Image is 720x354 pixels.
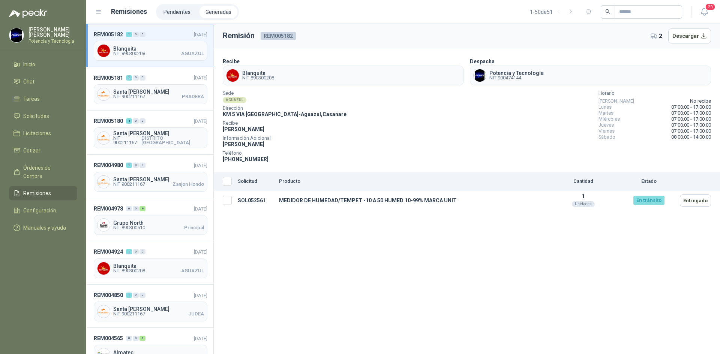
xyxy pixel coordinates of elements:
[23,189,51,197] span: Remisiones
[139,206,145,211] div: 8
[223,141,264,147] span: [PERSON_NAME]
[126,75,132,81] div: 1
[9,161,77,183] a: Órdenes de Compra
[86,111,213,155] a: REM005180400[DATE] Company LogoSanta [PERSON_NAME]NIT 900211167DISTRITO [GEOGRAPHIC_DATA]
[474,69,486,82] img: Company Logo
[97,219,110,231] img: Company Logo
[671,122,711,128] span: 07:00:00 - 17:00:00
[605,9,610,14] span: search
[86,24,213,67] a: REM005182100[DATE] Company LogoBlanquitaNIT 890300208AGUAZUL
[133,32,139,37] div: 0
[621,172,677,191] th: Estado
[223,30,255,42] h3: Remisión
[139,336,145,341] div: 1
[23,78,34,86] span: Chat
[133,293,139,298] div: 0
[680,194,711,207] button: Entregado
[181,51,204,56] span: AGUAZUL
[189,312,204,316] span: JUDEA
[194,163,207,168] span: [DATE]
[94,30,123,39] span: REM005182
[97,305,110,318] img: Company Logo
[133,163,139,168] div: 0
[598,91,711,95] span: Horario
[139,118,145,124] div: 0
[223,126,264,132] span: [PERSON_NAME]
[113,269,145,273] span: NIT 890300208
[97,132,110,144] img: Company Logo
[97,176,110,188] img: Company Logo
[489,70,544,76] span: Potencia y Tecnología
[133,249,139,254] div: 0
[633,196,664,205] div: En tránsito
[157,6,196,18] a: Pendientes
[598,128,615,134] span: Viernes
[113,226,145,230] span: NIT 890300510
[23,60,35,69] span: Inicio
[223,106,346,110] span: Dirección
[113,177,204,182] span: Santa [PERSON_NAME]
[133,75,139,81] div: 0
[9,28,24,42] img: Company Logo
[141,136,204,145] span: DISTRITO [GEOGRAPHIC_DATA]
[113,94,145,99] span: NIT 900211167
[242,76,274,80] span: NIT 890300208
[194,32,207,37] span: [DATE]
[194,336,207,341] span: [DATE]
[223,97,246,103] div: AGUAZUL
[9,75,77,89] a: Chat
[133,118,139,124] div: 0
[671,104,711,110] span: 07:00:00 - 17:00:00
[86,241,213,284] a: REM004924100[DATE] Company LogoBlanquitaNIT 890300208AGUAZUL
[97,88,110,100] img: Company Logo
[97,262,110,275] img: Company Logo
[276,191,546,210] td: MEDIDOR DE HUMEDAD/TEMPET -10 A 50 HUMED 10-99% MARCA UNIT
[697,5,711,19] button: 20
[139,32,145,37] div: 0
[199,6,237,18] a: Generadas
[113,306,204,312] span: Santa [PERSON_NAME]
[86,67,213,110] a: REM005181100[DATE] Company LogoSanta [PERSON_NAME]NIT 900211167PRADERA
[182,94,204,99] span: PRADERA
[242,70,274,76] span: Blanquita
[133,206,139,211] div: 0
[214,172,235,191] th: Seleccionar/deseleccionar
[94,74,123,82] span: REM005181
[97,45,110,57] img: Company Logo
[705,3,715,10] span: 20
[139,293,145,298] div: 0
[223,156,268,162] span: [PHONE_NUMBER]
[94,291,123,299] span: REM004850
[194,206,207,212] span: [DATE]
[139,75,145,81] div: 0
[194,249,207,255] span: [DATE]
[126,249,132,254] div: 1
[28,39,77,43] p: Potencia y Tecnología
[194,118,207,124] span: [DATE]
[181,269,204,273] span: AGUAZUL
[223,58,240,64] b: Recibe
[621,191,677,210] td: En tránsito
[94,334,123,342] span: REM004565
[86,285,213,328] a: REM004850100[DATE] Company LogoSanta [PERSON_NAME]NIT 900211167JUDEA
[235,172,276,191] th: Solicitud
[113,220,204,226] span: Grupo North
[659,32,662,40] span: 2
[598,98,634,104] span: [PERSON_NAME]
[133,336,139,341] div: 0
[23,95,40,103] span: Tareas
[671,110,711,116] span: 07:00:00 - 17:00:00
[126,32,132,37] div: 1
[113,51,145,56] span: NIT 890300208
[668,28,711,43] button: Descargar
[9,109,77,123] a: Solicitudes
[126,163,132,168] div: 1
[671,116,711,122] span: 07:00:00 - 17:00:00
[23,112,49,120] span: Solicitudes
[113,46,204,51] span: Blanquita
[598,110,613,116] span: Martes
[94,205,123,213] span: REM004978
[9,92,77,106] a: Tareas
[86,155,213,198] a: REM004980100[DATE] Company LogoSanta [PERSON_NAME]NIT 900211167Zanjon Hondo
